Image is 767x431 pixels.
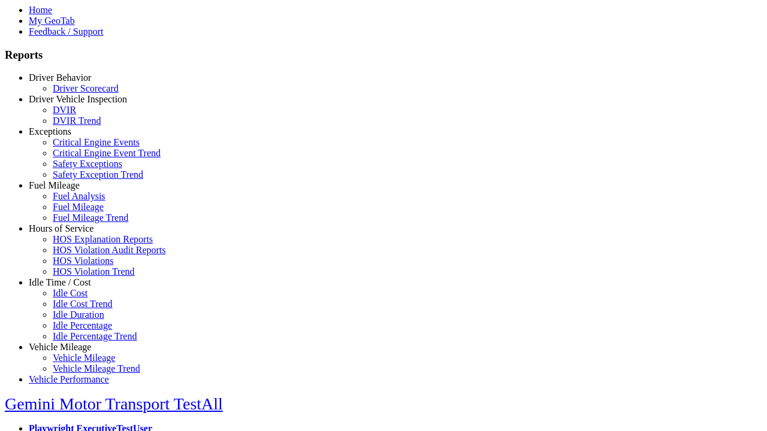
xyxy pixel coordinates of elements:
a: Vehicle Mileage Trend [53,363,140,374]
a: Vehicle Mileage [53,353,115,363]
a: Idle Time / Cost [29,277,91,287]
a: DVIR Trend [53,116,101,126]
a: Idle Percentage Trend [53,331,137,341]
a: Idle Cost [53,288,87,298]
a: Home [29,5,52,15]
a: DVIR [53,105,76,115]
a: HOS Violations [53,256,113,266]
a: Safety Exceptions [53,159,122,169]
a: Vehicle Mileage [29,342,91,352]
a: Driver Scorecard [53,83,119,93]
a: Idle Percentage [53,320,112,330]
a: Fuel Mileage [53,202,104,212]
a: Exceptions [29,126,71,136]
a: Gemini Motor Transport TestAll [5,394,223,413]
a: Safety Exception Trend [53,169,143,180]
a: Hours of Service [29,223,93,233]
a: HOS Violation Audit Reports [53,245,166,255]
a: Fuel Mileage Trend [53,213,128,223]
a: Idle Cost Trend [53,299,113,309]
a: Critical Engine Events [53,137,140,147]
a: HOS Violation Trend [53,266,135,277]
a: Idle Duration [53,309,104,320]
a: Driver Vehicle Inspection [29,94,127,104]
a: Fuel Analysis [53,191,105,201]
a: Vehicle Performance [29,374,109,384]
h3: Reports [5,48,762,62]
a: My GeoTab [29,16,75,26]
a: Critical Engine Event Trend [53,148,161,158]
a: HOS Explanation Reports [53,234,153,244]
a: Fuel Mileage [29,180,80,190]
a: Driver Behavior [29,72,91,83]
a: Feedback / Support [29,26,103,37]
